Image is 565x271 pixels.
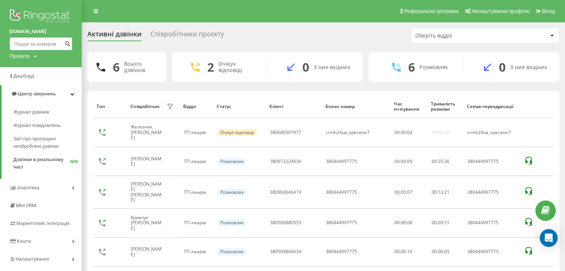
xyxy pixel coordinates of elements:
[325,104,387,109] div: Бізнес номер
[467,104,516,109] div: Схема переадресації
[130,104,160,109] div: Співробітник
[431,220,449,225] div: : :
[510,64,547,71] div: З них вхідних
[431,248,436,255] span: 00
[217,158,247,165] div: Розмовляє
[270,130,301,135] div: 380680307977
[415,33,504,39] div: Оберіть відділ
[18,91,56,97] span: Центр звернень
[438,158,443,164] span: 35
[131,215,165,231] div: Кравчук [PERSON_NAME]
[217,104,262,109] div: Статус
[16,203,36,208] span: Mini CRM
[326,159,357,164] div: 380444997775
[431,159,449,164] div: : :
[184,220,209,225] div: ТП лікарів
[467,249,516,254] div: 380444997775
[408,60,415,74] div: 6
[87,30,142,42] div: Активні дзвінки
[1,85,82,103] a: Центр звернень
[207,60,214,74] div: 2
[431,249,449,254] div: : :
[184,130,209,135] div: ТП лікарів
[183,104,210,109] div: Відділ
[326,130,370,135] div: crmh24ua_operator7
[184,159,209,164] div: ТП лікарів
[270,159,301,164] div: 380972224639
[467,159,516,164] div: 380444997775
[394,190,423,195] div: 00:00:07
[17,185,39,190] span: Аналiтика
[438,248,443,255] span: 06
[444,219,449,226] span: 51
[131,156,165,167] div: [PERSON_NAME]
[13,132,82,153] a: Звіт про пропущені необроблені дзвінки
[16,221,69,226] span: Маркетплейс інтеграцій
[13,105,82,119] a: Журнал дзвінків
[467,190,516,195] div: 380444997775
[131,124,165,140] div: Железняк [PERSON_NAME]
[270,190,301,195] div: 380969646419
[394,129,400,135] span: 00
[13,119,82,132] a: Журнал повідомлень
[431,158,436,164] span: 00
[17,238,31,244] span: Кошти
[217,219,247,226] div: Розмовляє
[401,129,406,135] span: 00
[419,64,448,71] div: Розмовляє
[269,104,318,109] div: Клієнт
[540,229,558,247] div: Open Intercom Messenger
[444,189,449,195] span: 21
[394,159,423,164] div: 00:00:09
[326,249,357,254] div: 380444997775
[9,52,29,60] div: Проекти
[542,8,555,14] span: Вихід
[16,256,49,262] span: Налаштування
[9,7,72,26] img: Ringostat logo
[438,219,443,226] span: 09
[184,249,209,254] div: ТП лікарів
[13,122,61,129] span: Журнал повідомлень
[431,101,460,112] div: Тривалість розмови
[394,220,423,225] div: 00:00:08
[394,249,423,254] div: 00:00:10
[302,60,309,74] div: 0
[124,61,158,74] div: Всього дзвінків
[9,28,72,35] a: [DOMAIN_NAME]
[467,130,516,135] div: crmh24ua_operator7
[499,60,506,74] div: 0
[444,158,449,164] span: 36
[467,220,516,225] div: 380444997775
[13,153,82,174] a: Дзвінки в реальному часіNEW
[270,249,301,254] div: 380509866634
[113,60,120,74] div: 6
[218,61,256,74] div: Очікує відповіді
[431,190,449,195] div: : :
[270,220,301,225] div: 380500880553
[217,129,257,136] div: Очікує відповіді
[431,219,436,226] span: 00
[13,73,34,79] span: Дашборд
[13,156,70,171] span: Дзвінки в реальному часі
[326,190,357,195] div: 380444997775
[394,101,424,112] div: Час очікування
[394,130,412,135] div: : :
[217,248,247,255] div: Розмовляє
[131,182,165,203] div: [PERSON_NAME] [PERSON_NAME]
[9,37,72,50] input: Пошук за номером
[471,8,529,14] span: Налаштування профілю
[314,64,351,71] div: З них вхідних
[326,220,357,225] div: 380444997775
[184,190,209,195] div: ТП лікарів
[131,246,165,257] div: [PERSON_NAME]
[431,189,436,195] span: 00
[97,104,123,109] div: Тип
[438,189,443,195] span: 13
[407,129,412,135] span: 04
[13,135,78,150] span: Звіт про пропущені необроблені дзвінки
[431,130,449,135] div: 00:00:00
[150,30,224,42] div: Співробітники проєкту
[217,189,247,196] div: Розмовляє
[444,248,449,255] span: 05
[13,108,49,116] span: Журнал дзвінків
